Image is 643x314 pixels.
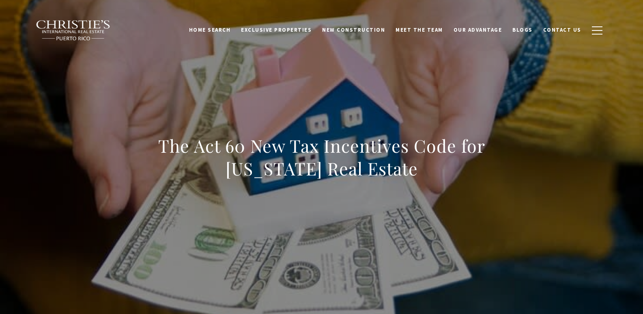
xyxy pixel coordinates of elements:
a: New Construction [317,22,390,38]
img: Christie's International Real Estate black text logo [36,20,111,41]
a: Our Advantage [448,22,508,38]
span: New Construction [322,26,385,33]
a: Home Search [184,22,236,38]
span: Exclusive Properties [241,26,312,33]
span: Blogs [512,26,533,33]
a: Meet the Team [390,22,448,38]
span: Contact Us [543,26,581,33]
span: Our Advantage [454,26,502,33]
a: Exclusive Properties [236,22,317,38]
h1: The Act 60 New Tax Incentives Code for [US_STATE] Real Estate [143,134,501,180]
a: Blogs [507,22,538,38]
